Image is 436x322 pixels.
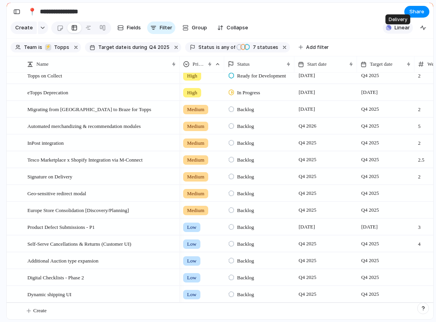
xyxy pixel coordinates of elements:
[237,106,254,113] span: Backlog
[237,72,286,80] span: Ready for Development
[24,44,37,51] span: Team
[359,290,381,299] span: Q4 2025
[187,89,197,97] span: High
[297,121,318,131] span: Q4 2026
[27,121,141,130] span: Automated merchandizing & recommendation modules
[28,6,36,17] div: 📍
[237,89,260,97] span: In Progress
[359,138,381,148] span: Q4 2025
[237,60,250,68] span: Status
[297,138,318,148] span: Q4 2025
[237,122,254,130] span: Backlog
[306,44,329,51] span: Add filter
[127,24,141,32] span: Fields
[27,256,99,265] span: Additional Auction type expansion
[187,156,204,164] span: Medium
[359,121,381,131] span: Q4 2025
[192,24,207,32] span: Group
[187,274,196,282] span: Low
[147,22,175,34] button: Filter
[187,122,204,130] span: Medium
[187,72,197,80] span: High
[187,139,204,147] span: Medium
[127,44,131,51] span: is
[359,205,381,215] span: Q4 2025
[220,44,235,51] span: any of
[359,172,381,181] span: Q4 2025
[359,189,381,198] span: Q4 2025
[187,207,204,214] span: Medium
[149,44,169,51] span: Q4 2025
[27,290,72,299] span: Dynamic shipping UI
[383,22,413,34] button: Linear
[236,43,280,52] button: 7 statuses
[370,60,393,68] span: Target date
[131,44,147,51] span: during
[237,207,254,214] span: Backlog
[27,104,151,113] span: Migrating from [GEOGRAPHIC_DATA] to Braze for Topps
[250,44,257,50] span: 7
[395,24,410,32] span: Linear
[297,189,318,198] span: Q4 2025
[237,291,254,299] span: Backlog
[148,43,171,52] button: Q4 2025
[38,44,42,51] span: is
[297,273,318,282] span: Q4 2025
[297,104,317,114] span: [DATE]
[237,156,254,164] span: Backlog
[237,257,254,265] span: Backlog
[27,138,64,147] span: InPost integration
[98,44,126,51] span: Target date
[187,291,196,299] span: Low
[359,256,381,265] span: Q4 2025
[297,290,318,299] span: Q4 2025
[27,88,68,97] span: eTopps Deprecation
[216,44,220,51] span: is
[114,22,144,34] button: Fields
[178,22,211,34] button: Group
[297,205,318,215] span: Q4 2025
[43,43,71,52] button: ⚡Topps
[237,173,254,181] span: Backlog
[227,24,248,32] span: Collapse
[214,22,251,34] button: Collapse
[237,190,254,198] span: Backlog
[359,104,381,114] span: Q4 2025
[27,155,142,164] span: Tesco Marketplace x Shopify Integration via M-Connect
[297,172,318,181] span: Q4 2025
[36,60,49,68] span: Name
[27,205,129,214] span: Europe Store Consolidation [Discovery/Planning]
[187,173,204,181] span: Medium
[297,222,317,232] span: [DATE]
[297,155,318,164] span: Q4 2025
[237,240,254,248] span: Backlog
[297,256,318,265] span: Q4 2025
[307,60,326,68] span: Start date
[409,8,424,16] span: Share
[359,155,381,164] span: Q4 2025
[187,106,204,113] span: Medium
[187,190,204,198] span: Medium
[15,24,33,32] span: Create
[27,273,84,282] span: Digital Checklists - Phase 2
[359,71,381,80] span: Q4 2025
[198,44,214,51] span: Status
[359,273,381,282] span: Q4 2025
[359,239,381,248] span: Q4 2025
[297,71,317,80] span: [DATE]
[386,14,411,25] div: Delivery
[54,44,69,51] span: Topps
[37,43,44,52] button: is
[45,44,51,50] div: ⚡
[27,189,86,198] span: Geo-sensitive redirect modal
[187,257,196,265] span: Low
[297,239,318,248] span: Q4 2025
[187,240,196,248] span: Low
[359,88,380,97] span: [DATE]
[27,222,95,231] span: Product Defect Submissions - P1
[11,22,37,34] button: Create
[126,43,148,52] button: isduring
[404,6,429,18] button: Share
[160,24,172,32] span: Filter
[359,222,380,232] span: [DATE]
